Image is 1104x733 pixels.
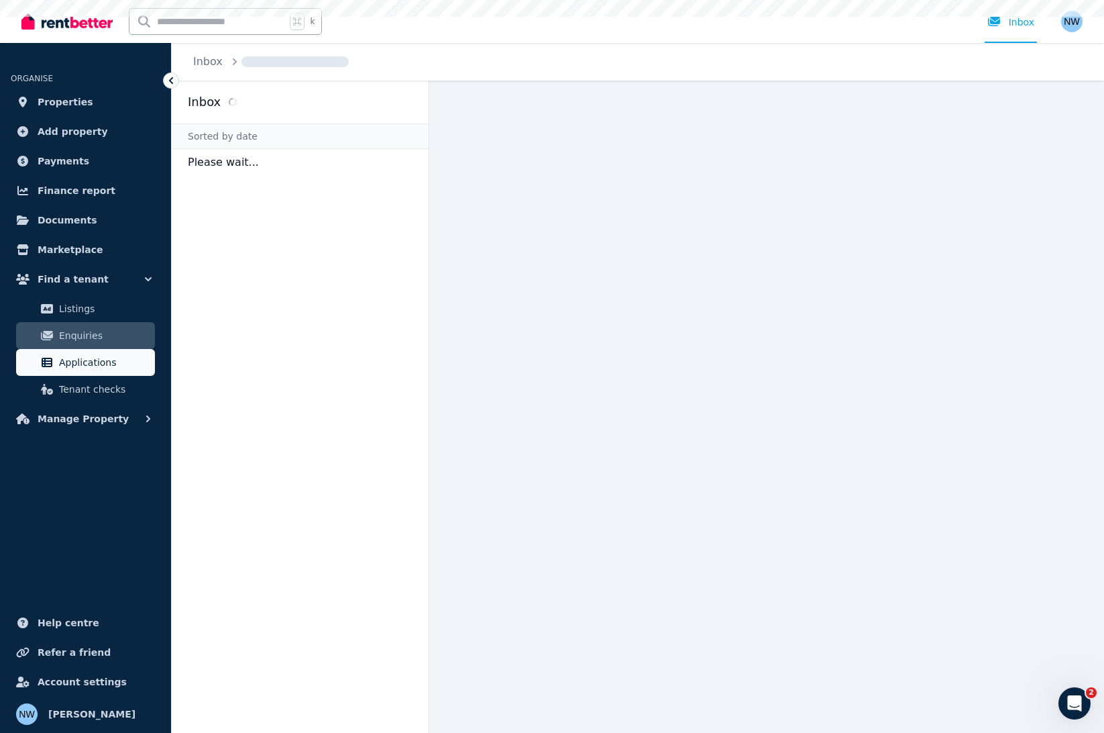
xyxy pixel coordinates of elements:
[11,669,160,695] a: Account settings
[172,149,429,176] p: Please wait...
[193,55,223,68] a: Inbox
[48,706,135,722] span: [PERSON_NAME]
[16,349,155,376] a: Applications
[11,118,160,145] a: Add property
[11,177,160,204] a: Finance report
[11,148,160,175] a: Payments
[38,183,115,199] span: Finance report
[11,89,160,115] a: Properties
[11,266,160,293] button: Find a tenant
[59,301,150,317] span: Listings
[59,381,150,397] span: Tenant checks
[11,236,160,263] a: Marketplace
[38,411,129,427] span: Manage Property
[987,15,1034,29] div: Inbox
[38,615,99,631] span: Help centre
[38,644,111,661] span: Refer a friend
[21,11,113,32] img: RentBetter
[38,674,127,690] span: Account settings
[1086,687,1097,698] span: 2
[1058,687,1091,720] iframe: Intercom live chat
[11,405,160,432] button: Manage Property
[16,703,38,725] img: Nicole Welch
[59,328,150,344] span: Enquiries
[16,322,155,349] a: Enquiries
[11,609,160,636] a: Help centre
[38,212,97,228] span: Documents
[172,43,365,81] nav: Breadcrumb
[188,93,221,111] h2: Inbox
[38,153,89,169] span: Payments
[38,271,109,287] span: Find a tenant
[16,295,155,322] a: Listings
[38,242,103,258] span: Marketplace
[1061,11,1083,32] img: Nicole Welch
[59,354,150,371] span: Applications
[38,124,108,140] span: Add property
[11,639,160,666] a: Refer a friend
[38,94,93,110] span: Properties
[11,207,160,234] a: Documents
[172,124,429,149] div: Sorted by date
[16,376,155,403] a: Tenant checks
[310,16,315,27] span: k
[11,74,53,83] span: ORGANISE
